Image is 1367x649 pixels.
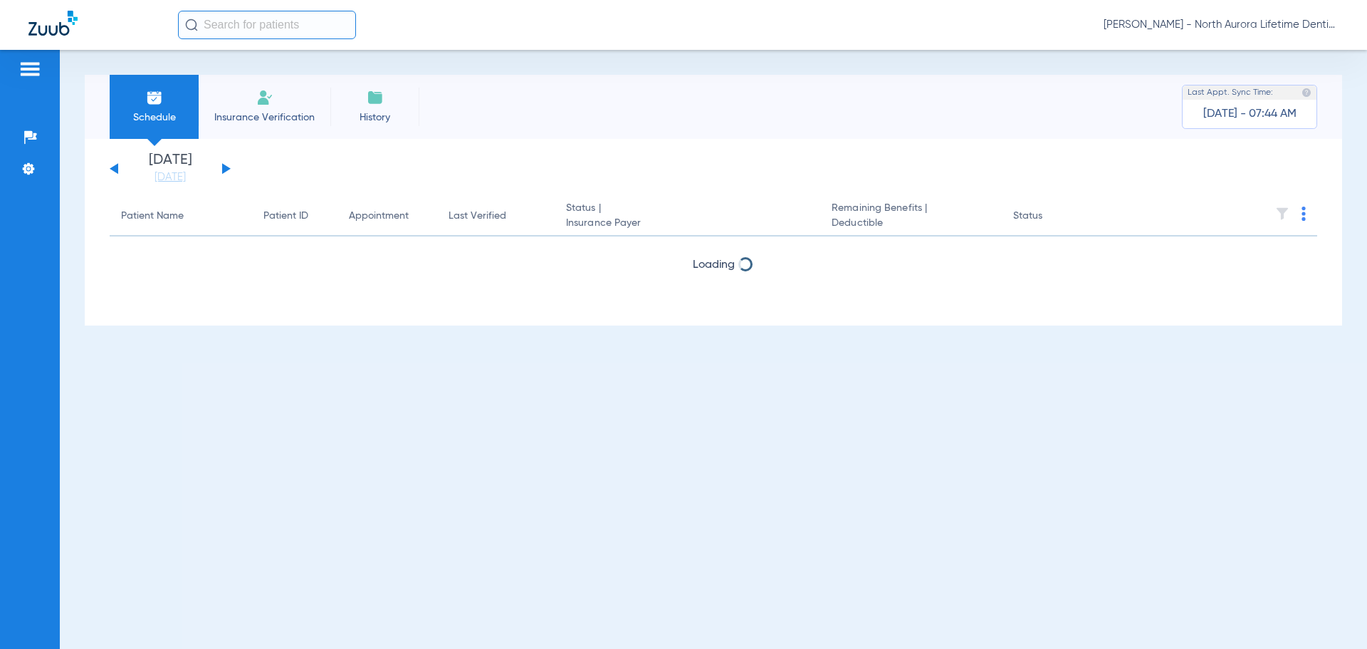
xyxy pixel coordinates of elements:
[832,216,990,231] span: Deductible
[1104,18,1339,32] span: [PERSON_NAME] - North Aurora Lifetime Dentistry
[19,61,41,78] img: hamburger-icon
[127,153,213,185] li: [DATE]
[146,89,163,106] img: Schedule
[121,209,241,224] div: Patient Name
[349,209,426,224] div: Appointment
[127,170,213,185] a: [DATE]
[185,19,198,31] img: Search Icon
[367,89,384,106] img: History
[349,209,409,224] div: Appointment
[820,197,1001,237] th: Remaining Benefits |
[1002,197,1098,237] th: Status
[555,197,820,237] th: Status |
[449,209,543,224] div: Last Verified
[121,209,184,224] div: Patient Name
[1275,207,1289,221] img: filter.svg
[566,216,809,231] span: Insurance Payer
[341,110,409,125] span: History
[209,110,320,125] span: Insurance Verification
[693,259,735,271] span: Loading
[1203,107,1297,121] span: [DATE] - 07:44 AM
[120,110,188,125] span: Schedule
[178,11,356,39] input: Search for patients
[256,89,273,106] img: Manual Insurance Verification
[1301,207,1306,221] img: group-dot-blue.svg
[1188,85,1273,100] span: Last Appt. Sync Time:
[263,209,308,224] div: Patient ID
[263,209,326,224] div: Patient ID
[28,11,78,36] img: Zuub Logo
[449,209,506,224] div: Last Verified
[1301,88,1311,98] img: last sync help info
